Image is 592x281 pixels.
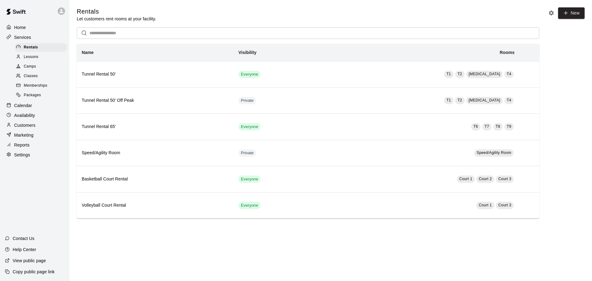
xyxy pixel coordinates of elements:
[238,72,261,77] span: Everyone
[507,98,512,102] span: T4
[14,122,35,128] p: Customers
[13,246,36,253] p: Help Center
[5,130,64,140] a: Marketing
[469,98,500,102] span: [MEDICAL_DATA]
[5,23,64,32] a: Home
[15,72,69,81] a: Classes
[82,123,228,130] h6: Tunnel Rental 65'
[77,44,539,218] table: simple table
[238,203,261,209] span: Everyone
[5,140,64,150] a: Reports
[479,203,492,207] span: Court 1
[14,132,34,138] p: Marketing
[238,123,261,130] div: This service is visible to all of your customers
[238,98,256,104] span: Private
[14,24,26,31] p: Home
[469,72,500,76] span: [MEDICAL_DATA]
[15,62,69,72] a: Camps
[15,91,69,100] a: Packages
[477,151,512,155] span: Speed/Agility Room
[82,202,228,209] h6: Volleyball Court Rental
[24,64,36,70] span: Camps
[13,269,55,275] p: Copy public page link
[5,121,64,130] a: Customers
[458,98,462,102] span: T2
[24,44,38,51] span: Rentals
[238,176,261,183] div: This service is visible to all of your customers
[15,52,69,62] a: Lessons
[13,258,46,264] p: View public page
[479,177,492,181] span: Court 2
[15,43,69,52] a: Rentals
[82,50,94,55] b: Name
[459,177,472,181] span: Court 1
[474,124,478,129] span: T6
[558,7,585,19] a: New
[238,97,256,104] div: This service is hidden, and can only be accessed via a direct link
[13,235,35,242] p: Contact Us
[5,33,64,42] a: Services
[446,98,451,102] span: T1
[446,72,451,76] span: T1
[15,62,67,71] div: Camps
[238,71,261,78] div: This service is visible to all of your customers
[238,150,256,156] span: Private
[77,7,156,16] h5: Rentals
[238,50,257,55] b: Visibility
[547,8,556,18] button: Rental settings
[24,73,38,79] span: Classes
[24,92,41,98] span: Packages
[496,124,500,129] span: T8
[14,142,30,148] p: Reports
[14,112,35,118] p: Availability
[82,71,228,78] h6: Tunnel Rental 50'
[15,43,67,52] div: Rentals
[15,81,67,90] div: Memberships
[458,72,462,76] span: T2
[238,202,261,209] div: This service is visible to all of your customers
[485,124,489,129] span: T7
[82,176,228,183] h6: Basketball Court Rental
[507,72,512,76] span: T4
[498,177,511,181] span: Court 3
[15,91,67,100] div: Packages
[500,50,515,55] b: Rooms
[14,34,31,40] p: Services
[24,83,47,89] span: Memberships
[5,101,64,110] a: Calendar
[238,149,256,157] div: This service is hidden, and can only be accessed via a direct link
[5,111,64,120] a: Availability
[238,176,261,182] span: Everyone
[77,16,156,22] p: Let customers rent rooms at your facility.
[507,124,512,129] span: T9
[238,124,261,130] span: Everyone
[15,72,67,81] div: Classes
[82,150,228,156] h6: Speed/Agility Room
[14,152,30,158] p: Settings
[14,102,32,109] p: Calendar
[24,54,39,60] span: Lessons
[5,150,64,159] a: Settings
[498,203,511,207] span: Court 3
[15,81,69,91] a: Memberships
[15,53,67,61] div: Lessons
[82,97,228,104] h6: Tunnel Rental 50' Off Peak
